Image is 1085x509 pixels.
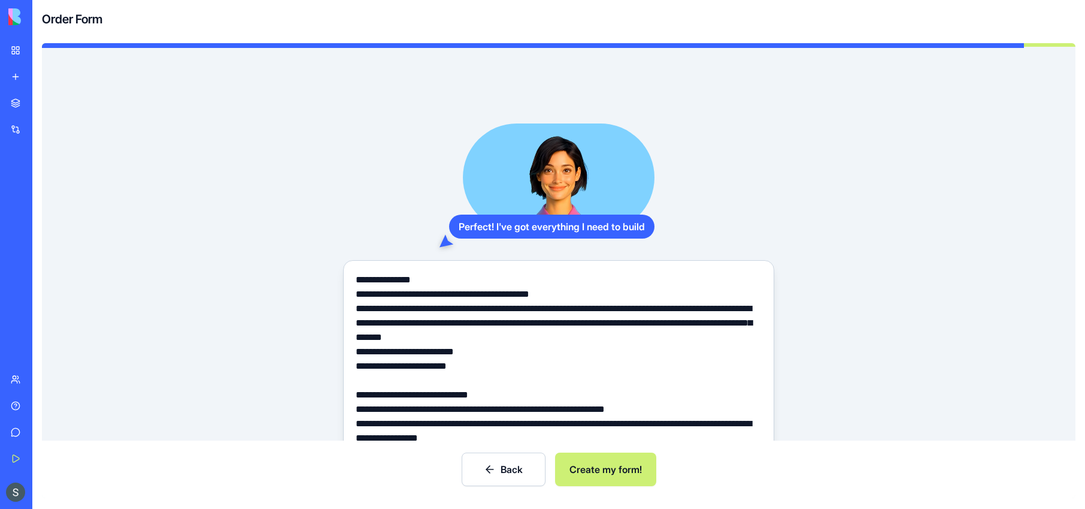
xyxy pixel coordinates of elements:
h4: Order Form [42,11,102,28]
img: logo [8,8,83,25]
div: Perfect! I've got everything I need to build [449,215,654,239]
button: Create my form! [555,453,656,486]
button: Back [462,453,545,486]
img: ACg8ocJLZue-o75mwLXp8ufOKyova2ITW1ePUOn4czpDZhCxeyhQhA=s96-c [6,483,25,502]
